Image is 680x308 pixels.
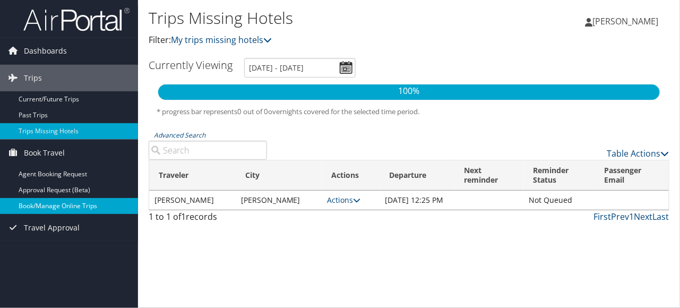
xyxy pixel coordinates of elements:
[149,58,233,72] h3: Currently Viewing
[634,211,653,223] a: Next
[612,211,630,223] a: Prev
[607,148,669,159] a: Table Actions
[244,58,356,78] input: [DATE] - [DATE]
[149,210,267,228] div: 1 to 1 of records
[328,195,361,205] a: Actions
[236,160,322,191] th: City: activate to sort column ascending
[149,7,496,29] h1: Trips Missing Hotels
[523,191,595,210] td: Not Queued
[23,7,130,32] img: airportal-logo.png
[149,160,236,191] th: Traveler: activate to sort column ascending
[149,33,496,47] p: Filter:
[24,140,65,166] span: Book Travel
[455,160,523,191] th: Next reminder
[586,5,669,37] a: [PERSON_NAME]
[653,211,669,223] a: Last
[149,141,267,160] input: Advanced Search
[24,38,67,64] span: Dashboards
[594,211,612,223] a: First
[154,131,205,140] a: Advanced Search
[593,15,659,27] span: [PERSON_NAME]
[523,160,595,191] th: Reminder Status
[171,34,272,46] a: My trips missing hotels
[158,84,660,98] p: 100%
[322,160,380,191] th: Actions
[237,107,268,116] span: 0 out of 0
[236,191,322,210] td: [PERSON_NAME]
[24,65,42,91] span: Trips
[630,211,634,223] a: 1
[595,160,669,191] th: Passenger Email: activate to sort column ascending
[149,191,236,210] td: [PERSON_NAME]
[24,215,80,241] span: Travel Approval
[380,160,455,191] th: Departure: activate to sort column descending
[181,211,186,223] span: 1
[157,107,661,117] h5: * progress bar represents overnights covered for the selected time period.
[380,191,455,210] td: [DATE] 12:25 PM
